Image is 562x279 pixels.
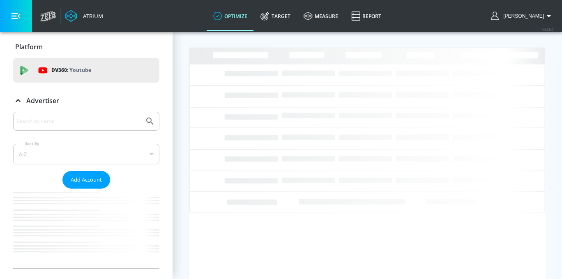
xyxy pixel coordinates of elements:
div: Advertiser [13,89,159,112]
a: Report [345,1,388,31]
nav: list of Advertiser [13,189,159,268]
input: Search by name [16,116,141,127]
a: Atrium [65,10,103,22]
a: Target [254,1,297,31]
span: login as: emily.shoemaker@zefr.com [500,13,544,19]
div: DV360: Youtube [13,58,159,83]
div: Atrium [80,12,103,20]
span: v 4.28.0 [542,27,554,32]
span: Add Account [71,175,102,184]
p: DV360: [51,66,91,75]
a: measure [297,1,345,31]
p: Platform [15,42,43,51]
a: optimize [207,1,254,31]
p: Youtube [69,66,91,74]
p: Advertiser [26,96,59,105]
div: Advertiser [13,112,159,268]
div: A-Z [13,144,159,164]
div: Platform [13,35,159,58]
button: [PERSON_NAME] [491,11,554,21]
button: Add Account [62,171,110,189]
label: Sort By [23,141,41,146]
